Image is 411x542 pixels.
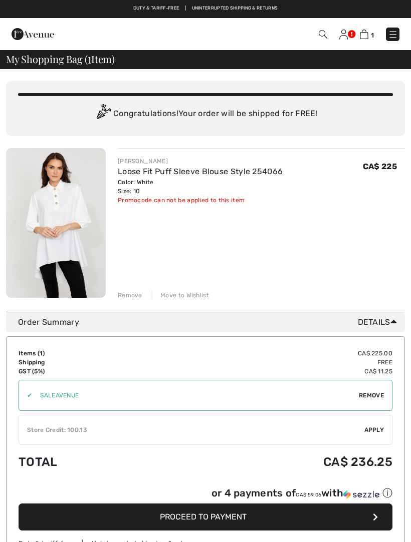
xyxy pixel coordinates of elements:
div: ✔ [19,391,32,400]
td: CA$ 225.00 [153,349,392,358]
span: 1 [371,32,374,39]
img: Congratulation2.svg [93,104,113,124]
div: Remove [118,291,142,300]
a: 1ère Avenue [12,29,54,38]
div: Order Summary [18,316,401,328]
span: 1 [40,350,43,357]
span: CA$ 225 [363,162,397,171]
img: My Info [339,30,348,40]
td: Items ( ) [19,349,153,358]
a: 1 [360,28,374,40]
td: Free [153,358,392,367]
a: Loose Fit Puff Sleeve Blouse Style 254066 [118,167,283,176]
span: My Shopping Bag ( Item) [6,54,115,64]
td: Shipping [19,358,153,367]
span: Remove [359,391,384,400]
img: Menu [388,30,398,40]
div: [PERSON_NAME] [118,157,283,166]
img: Loose Fit Puff Sleeve Blouse Style 254066 [6,148,106,298]
span: Proceed to Payment [160,512,247,521]
img: Shopping Bag [360,30,368,39]
span: CA$ 59.06 [296,492,321,498]
td: CA$ 11.25 [153,367,392,376]
div: Promocode can not be applied to this item [118,196,283,205]
div: Congratulations! Your order will be shipped for FREE! [18,104,393,124]
input: Promo code [32,380,359,410]
div: Store Credit: 100.13 [19,425,364,434]
div: or 4 payments of with [212,486,392,500]
span: 1 [88,52,91,65]
span: Apply [364,425,384,434]
td: CA$ 236.25 [153,445,392,479]
img: 1ère Avenue [12,24,54,44]
td: Total [19,445,153,479]
img: Sezzle [343,490,379,499]
td: GST (5%) [19,367,153,376]
button: Proceed to Payment [19,503,392,530]
span: Details [358,316,401,328]
img: Search [319,30,327,39]
div: Color: White Size: 10 [118,178,283,196]
div: or 4 payments ofCA$ 59.06withSezzle Click to learn more about Sezzle [19,486,392,503]
div: Move to Wishlist [152,291,209,300]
